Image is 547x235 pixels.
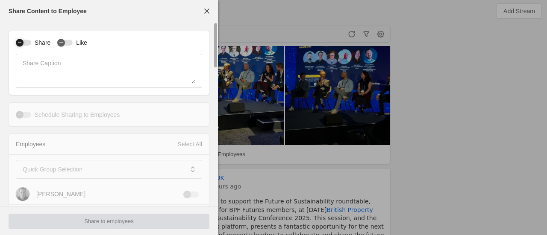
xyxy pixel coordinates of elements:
[23,58,61,68] mat-label: Share Caption
[177,140,202,148] div: Select All
[31,38,50,47] label: Share
[16,141,45,148] span: Employees
[31,110,120,119] label: Schedule Sharing to Employees
[16,187,29,201] img: cache
[73,38,87,47] label: Like
[36,190,85,198] div: [PERSON_NAME]
[23,164,82,174] mat-label: Quick Group Selection
[9,7,87,15] div: Share Content to Employee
